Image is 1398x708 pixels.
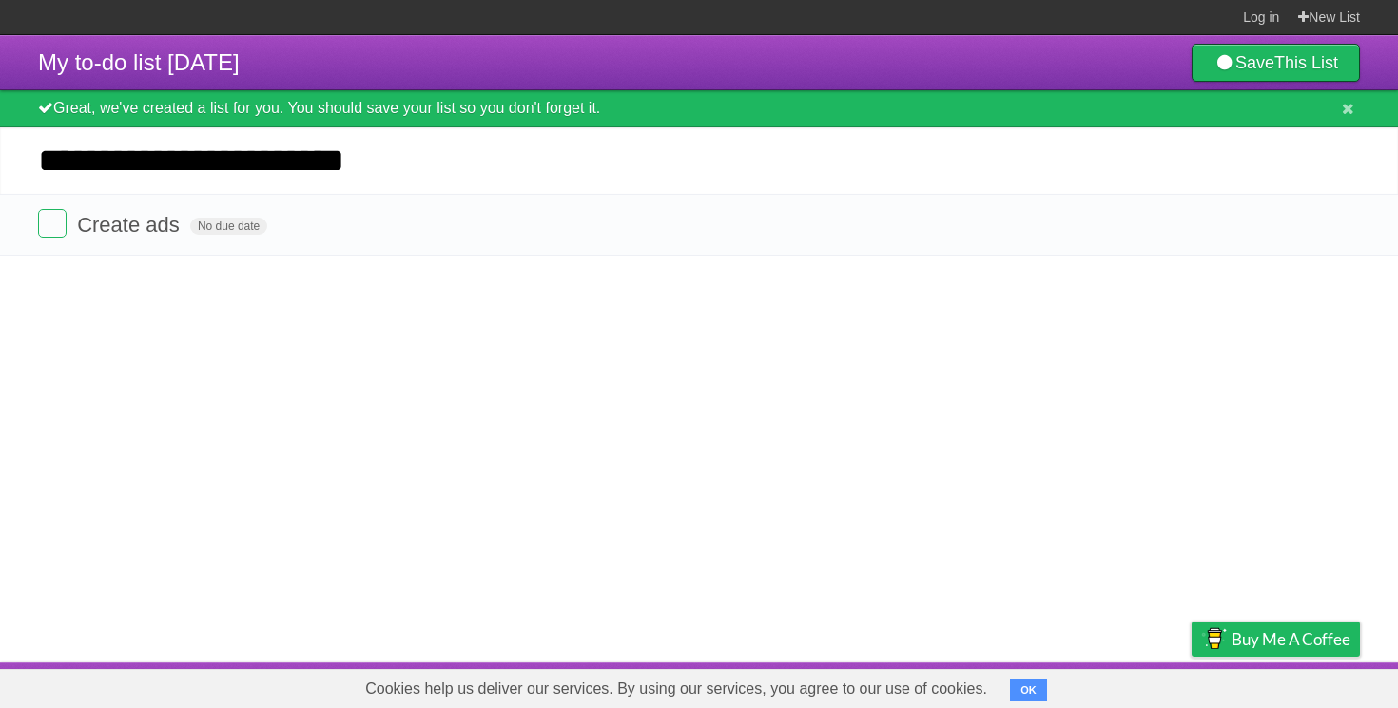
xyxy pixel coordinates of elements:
[1010,679,1047,701] button: OK
[1240,667,1360,703] a: Suggest a feature
[346,670,1006,708] span: Cookies help us deliver our services. By using our services, you agree to our use of cookies.
[1232,622,1350,656] span: Buy me a coffee
[1274,53,1338,72] b: This List
[1192,622,1360,657] a: Buy me a coffee
[77,213,184,237] span: Create ads
[1102,667,1144,703] a: Terms
[190,218,267,235] span: No due date
[38,209,67,238] label: Done
[939,667,979,703] a: About
[1201,622,1227,655] img: Buy me a coffee
[38,49,240,75] span: My to-do list [DATE]
[1167,667,1216,703] a: Privacy
[1192,44,1360,82] a: SaveThis List
[1001,667,1078,703] a: Developers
